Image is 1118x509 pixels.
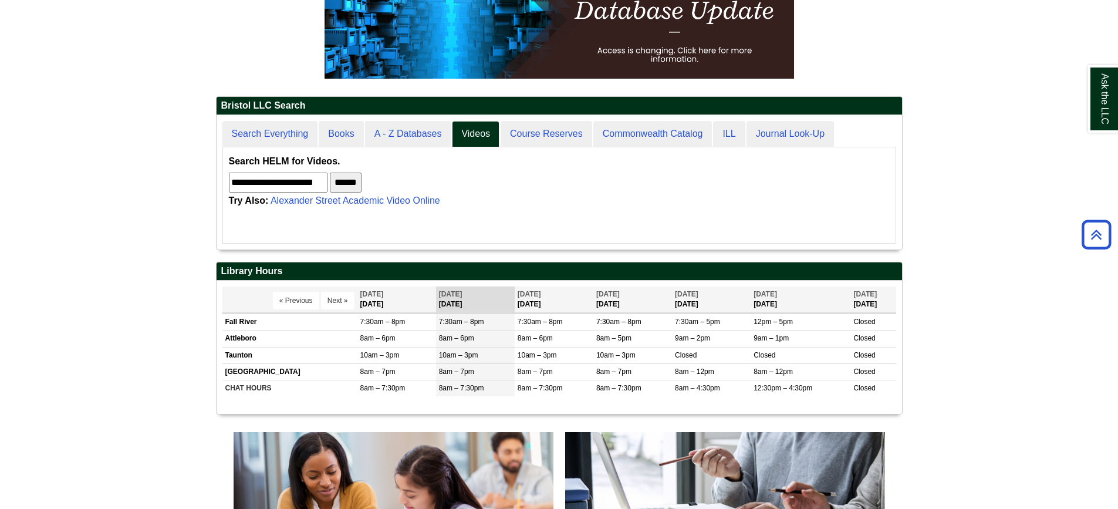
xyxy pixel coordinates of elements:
[271,195,440,205] a: Alexander Street Academic Video Online
[518,384,563,392] span: 8am – 7:30pm
[853,290,877,298] span: [DATE]
[360,334,396,342] span: 8am – 6pm
[518,290,541,298] span: [DATE]
[217,97,902,115] h2: Bristol LLC Search
[853,351,875,359] span: Closed
[754,334,789,342] span: 9am – 1pm
[675,318,720,326] span: 7:30am – 5pm
[1078,227,1115,242] a: Back to Top
[365,121,451,147] a: A - Z Databases
[850,286,896,313] th: [DATE]
[360,290,384,298] span: [DATE]
[273,292,319,309] button: « Previous
[452,121,499,147] a: Videos
[596,368,631,376] span: 8am – 7pm
[222,314,357,331] td: Fall River
[853,334,875,342] span: Closed
[222,363,357,380] td: [GEOGRAPHIC_DATA]
[360,368,396,376] span: 8am – 7pm
[518,368,553,376] span: 8am – 7pm
[853,384,875,392] span: Closed
[754,290,777,298] span: [DATE]
[754,318,793,326] span: 12pm – 5pm
[515,286,593,313] th: [DATE]
[222,331,357,347] td: Attleboro
[713,121,745,147] a: ILL
[501,121,592,147] a: Course Reserves
[518,351,557,359] span: 10am – 3pm
[751,286,850,313] th: [DATE]
[593,286,672,313] th: [DATE]
[596,318,641,326] span: 7:30am – 8pm
[675,290,698,298] span: [DATE]
[439,384,484,392] span: 8am – 7:30pm
[436,286,515,313] th: [DATE]
[439,334,474,342] span: 8am – 6pm
[754,384,812,392] span: 12:30pm – 4:30pm
[675,351,697,359] span: Closed
[596,290,620,298] span: [DATE]
[360,318,406,326] span: 7:30am – 8pm
[439,290,462,298] span: [DATE]
[593,121,712,147] a: Commonwealth Catalog
[672,286,751,313] th: [DATE]
[222,347,357,363] td: Taunton
[439,318,484,326] span: 7:30am – 8pm
[747,121,834,147] a: Journal Look-Up
[853,318,875,326] span: Closed
[439,368,474,376] span: 8am – 7pm
[222,380,357,396] td: CHAT HOURS
[853,368,875,376] span: Closed
[229,195,269,205] strong: Try Also:
[596,334,631,342] span: 8am – 5pm
[321,292,354,309] button: Next »
[754,368,793,376] span: 8am – 12pm
[596,384,641,392] span: 8am – 7:30pm
[675,334,710,342] span: 9am – 2pm
[217,262,902,281] h2: Library Hours
[222,121,318,147] a: Search Everything
[319,121,363,147] a: Books
[518,334,553,342] span: 8am – 6pm
[439,351,478,359] span: 10am – 3pm
[518,318,563,326] span: 7:30am – 8pm
[596,351,636,359] span: 10am – 3pm
[675,368,714,376] span: 8am – 12pm
[754,351,775,359] span: Closed
[360,351,400,359] span: 10am – 3pm
[229,153,340,170] label: Search HELM for Videos.
[357,286,436,313] th: [DATE]
[675,384,720,392] span: 8am – 4:30pm
[360,384,406,392] span: 8am – 7:30pm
